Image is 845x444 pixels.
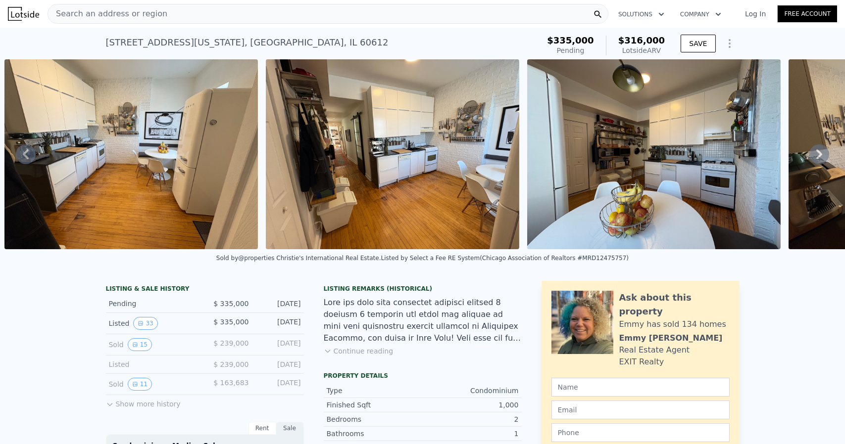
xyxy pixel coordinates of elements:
[324,372,522,380] div: Property details
[618,35,665,45] span: $316,000
[547,35,594,45] span: $335,000
[619,344,690,356] div: Real Estate Agent
[8,7,39,21] img: Lotside
[109,317,197,330] div: Listed
[257,378,301,391] div: [DATE]
[106,395,181,409] button: Show more history
[327,429,423,439] div: Bathrooms
[257,317,301,330] div: [DATE]
[619,318,726,330] div: Emmy has sold 134 homes
[48,8,167,20] span: Search an address or region
[213,318,249,326] span: $ 335,000
[324,346,394,356] button: Continue reading
[128,338,152,351] button: View historical data
[610,5,672,23] button: Solutions
[619,332,723,344] div: Emmy [PERSON_NAME]
[327,414,423,424] div: Bedrooms
[109,378,197,391] div: Sold
[619,356,664,368] div: EXIT Realty
[324,285,522,293] div: Listing Remarks (Historical)
[216,255,381,262] div: Sold by @properties Christie's International Real Estate .
[213,360,249,368] span: $ 239,000
[423,386,519,396] div: Condominium
[4,59,258,249] img: Sale: 169728029 Parcel: 19882319
[257,299,301,309] div: [DATE]
[327,400,423,410] div: Finished Sqft
[133,317,157,330] button: View historical data
[547,45,594,55] div: Pending
[527,59,781,249] img: Sale: 169728029 Parcel: 19882319
[551,378,730,397] input: Name
[266,59,519,249] img: Sale: 169728029 Parcel: 19882319
[551,400,730,419] input: Email
[618,45,665,55] div: Lotside ARV
[423,414,519,424] div: 2
[106,285,304,295] div: LISTING & SALE HISTORY
[106,36,389,49] div: [STREET_ADDRESS][US_STATE] , [GEOGRAPHIC_DATA] , IL 60612
[109,338,197,351] div: Sold
[249,422,276,435] div: Rent
[423,400,519,410] div: 1,000
[551,423,730,442] input: Phone
[324,297,522,344] div: Lore ips dolo sita consectet adipisci elitsed 8 doeiusm 6 temporin utl etdol mag aliquae ad mini ...
[213,379,249,387] span: $ 163,683
[257,359,301,369] div: [DATE]
[109,299,197,309] div: Pending
[213,339,249,347] span: $ 239,000
[423,429,519,439] div: 1
[381,255,629,262] div: Listed by Select a Fee RE System (Chicago Association of Realtors #MRD12475757)
[778,5,837,22] a: Free Account
[327,386,423,396] div: Type
[276,422,304,435] div: Sale
[720,34,740,53] button: Show Options
[257,338,301,351] div: [DATE]
[672,5,729,23] button: Company
[619,291,730,318] div: Ask about this property
[128,378,152,391] button: View historical data
[681,35,715,52] button: SAVE
[733,9,778,19] a: Log In
[109,359,197,369] div: Listed
[213,300,249,308] span: $ 335,000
